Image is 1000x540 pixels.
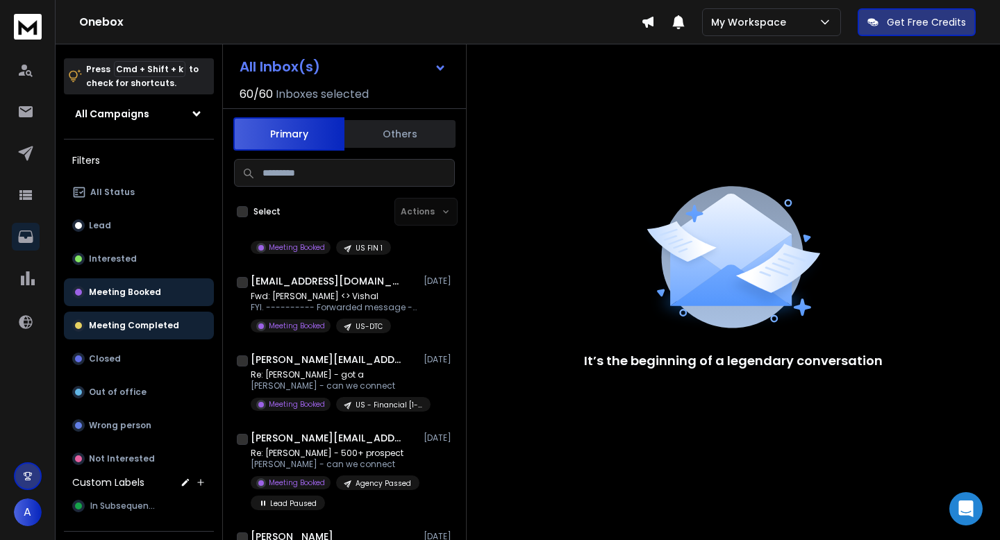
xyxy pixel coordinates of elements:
button: Interested [64,245,214,273]
p: Meeting Booked [89,287,161,298]
p: US FIN 1 [356,243,383,253]
button: A [14,498,42,526]
h1: [EMAIL_ADDRESS][DOMAIN_NAME] [251,274,403,288]
h3: Custom Labels [72,475,144,489]
p: Fwd: [PERSON_NAME] <> Vishal [251,291,417,302]
p: Out of office [89,387,147,398]
p: Press to check for shortcuts. [86,62,199,90]
p: US - Financial [1-10] [356,400,422,410]
button: Primary [233,117,344,151]
h1: All Inbox(s) [240,60,320,74]
p: Meeting Booked [269,321,325,331]
p: US-DTC [356,321,383,332]
button: Wrong person [64,412,214,439]
button: All Inbox(s) [228,53,458,81]
h1: All Campaigns [75,107,149,121]
p: [DATE] [424,276,455,287]
h1: [PERSON_NAME][EMAIL_ADDRESS][DOMAIN_NAME] [251,431,403,445]
p: All Status [90,187,135,198]
div: Open Intercom Messenger [949,492,983,525]
span: In Subsequence [90,500,158,512]
p: Meeting Booked [269,478,325,488]
p: [DATE] [424,354,455,365]
button: Meeting Completed [64,312,214,339]
button: Not Interested [64,445,214,473]
p: Meeting Completed [89,320,179,331]
p: [PERSON_NAME] - can we connect [251,380,417,391]
p: Agency Passed [356,478,411,489]
span: Cmd + Shift + k [114,61,185,77]
span: 60 / 60 [240,86,273,103]
button: Meeting Booked [64,278,214,306]
p: It’s the beginning of a legendary conversation [584,351,883,371]
p: Meeting Booked [269,242,325,253]
p: [PERSON_NAME] - can we connect [251,459,417,470]
button: All Status [64,178,214,206]
p: Re: [PERSON_NAME] - got a [251,369,417,380]
button: Others [344,119,456,149]
p: Meeting Booked [269,399,325,410]
p: Closed [89,353,121,364]
button: Lead [64,212,214,239]
label: Select [253,206,281,217]
img: logo [14,14,42,40]
p: Re: [PERSON_NAME] - 500+ prospect [251,448,417,459]
h1: Onebox [79,14,641,31]
p: FYI. ---------- Forwarded message --------- From: [PERSON_NAME] [251,302,417,313]
p: Wrong person [89,420,151,431]
p: Lead Paused [270,498,317,509]
h3: Filters [64,151,214,170]
p: Get Free Credits [887,15,966,29]
button: In Subsequence [64,492,214,520]
h3: Inboxes selected [276,86,369,103]
button: Closed [64,345,214,373]
p: [DATE] [424,432,455,444]
p: Lead [89,220,111,231]
p: Not Interested [89,453,155,464]
button: All Campaigns [64,100,214,128]
button: Get Free Credits [858,8,976,36]
h1: [PERSON_NAME][EMAIL_ADDRESS][DOMAIN_NAME] [251,353,403,366]
p: Interested [89,253,137,264]
p: My Workspace [711,15,792,29]
button: Out of office [64,378,214,406]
